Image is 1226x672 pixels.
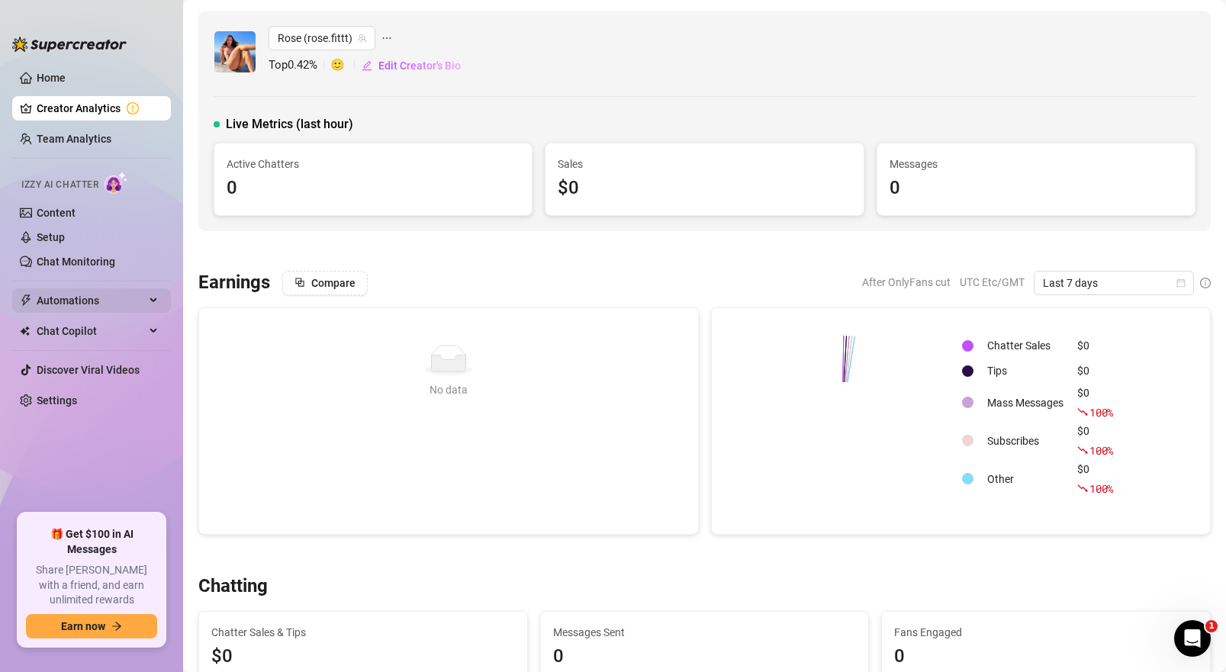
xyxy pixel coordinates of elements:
span: $0 [211,642,515,671]
a: Home [37,72,66,84]
div: $0 [558,174,851,203]
div: 0 [890,174,1183,203]
span: fall [1077,445,1088,455]
span: calendar [1176,278,1186,288]
div: $0 [1077,384,1113,421]
img: logo-BBDzfeDw.svg [12,37,127,52]
div: $0 [1077,337,1113,354]
a: Content [37,207,76,219]
a: Settings [37,394,77,407]
img: AI Chatter [105,172,128,194]
span: 100 % [1089,481,1113,496]
span: Chatter Sales & Tips [211,624,515,641]
span: Messages Sent [553,624,857,641]
a: Team Analytics [37,133,111,145]
iframe: Intercom live chat [1174,620,1211,657]
span: ellipsis [381,26,392,50]
span: Rose (rose.fittt) [278,27,366,50]
td: Other [981,461,1070,497]
span: 🙂 [330,56,361,75]
td: Tips [981,359,1070,383]
span: Earn now [61,620,105,632]
span: block [294,277,305,288]
a: Setup [37,231,65,243]
span: 🎁 Get $100 in AI Messages [26,527,157,557]
span: Active Chatters [227,156,520,172]
span: Live Metrics (last hour) [226,115,353,133]
span: edit [362,60,372,71]
td: Chatter Sales [981,334,1070,358]
a: Creator Analytics exclamation-circle [37,96,159,121]
span: Fans Engaged [894,624,1198,641]
button: Earn nowarrow-right [26,614,157,638]
span: Automations [37,288,145,313]
td: Mass Messages [981,384,1070,421]
span: fall [1077,407,1088,417]
h3: Chatting [198,574,268,599]
button: Edit Creator's Bio [361,53,462,78]
span: fall [1077,483,1088,494]
span: 100 % [1089,405,1113,420]
span: thunderbolt [20,294,32,307]
span: info-circle [1200,278,1211,288]
div: 0 [894,642,1198,671]
div: $0 [1077,423,1113,459]
span: 1 [1205,620,1218,632]
span: team [358,34,367,43]
div: 0 [227,174,520,203]
span: 100 % [1089,443,1113,458]
span: Chat Copilot [37,319,145,343]
button: Compare [282,271,368,295]
div: $0 [1077,461,1113,497]
span: UTC Etc/GMT [960,271,1025,294]
div: 0 [553,642,857,671]
div: $0 [1077,362,1113,379]
span: Share [PERSON_NAME] with a friend, and earn unlimited rewards [26,563,157,608]
a: Chat Monitoring [37,256,115,268]
span: arrow-right [111,621,122,632]
span: Izzy AI Chatter [21,178,98,192]
span: Compare [311,277,356,289]
img: Chat Copilot [20,326,30,336]
span: Sales [558,156,851,172]
h3: Earnings [198,271,270,295]
td: Subscribes [981,423,1070,459]
span: Top 0.42 % [269,56,330,75]
a: Discover Viral Videos [37,364,140,376]
img: Rose [214,31,256,72]
div: No data [217,381,680,398]
span: Messages [890,156,1183,172]
span: Edit Creator's Bio [378,59,461,72]
span: After OnlyFans cut [862,271,951,294]
span: Last 7 days [1043,272,1185,294]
